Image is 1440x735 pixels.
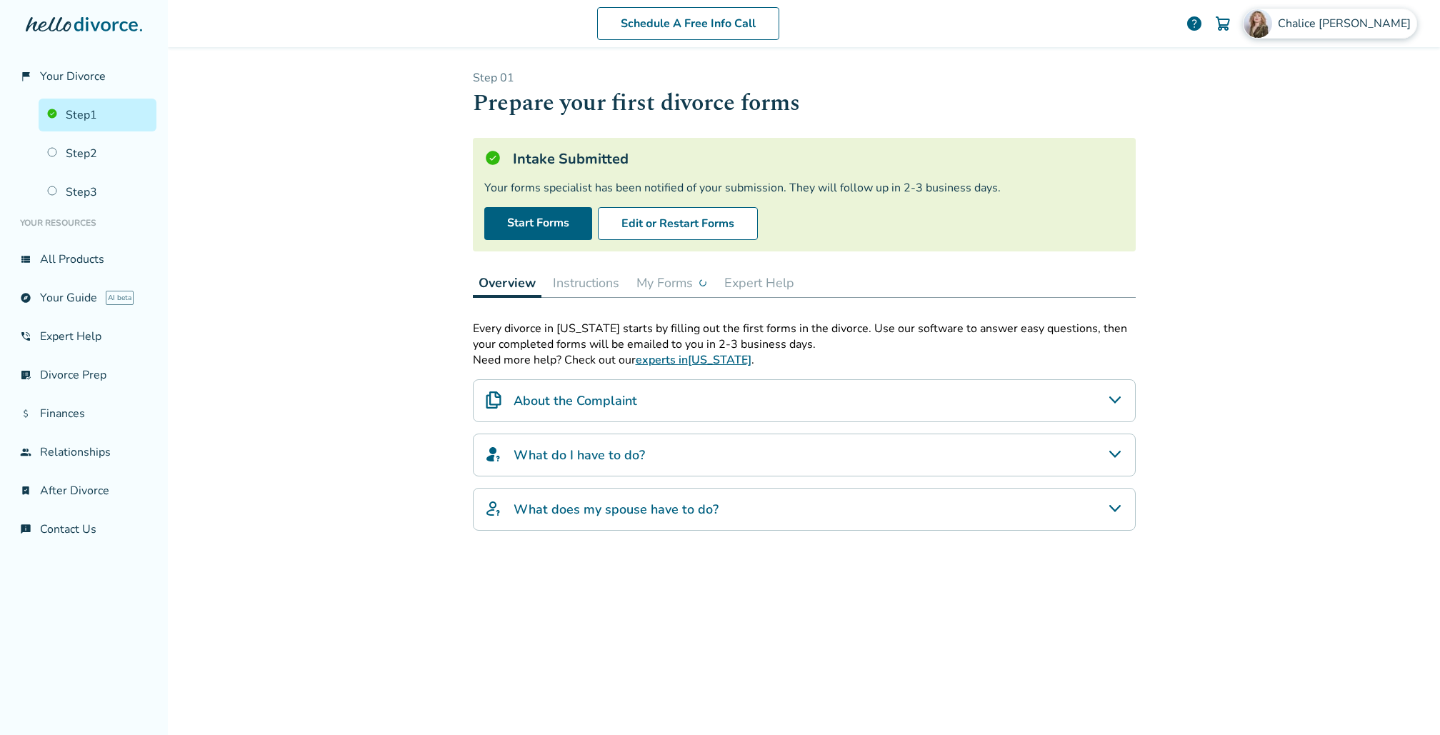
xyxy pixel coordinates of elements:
img: Cart [1214,15,1231,32]
a: bookmark_checkAfter Divorce [11,474,156,507]
h4: About the Complaint [514,391,637,410]
p: Step 0 1 [473,70,1136,86]
a: experts in[US_STATE] [636,352,751,368]
a: Step2 [39,137,156,170]
h5: Intake Submitted [513,149,629,169]
a: flag_2Your Divorce [11,60,156,93]
div: About the Complaint [473,379,1136,422]
a: Schedule A Free Info Call [597,7,779,40]
div: Every divorce in [US_STATE] starts by filling out the first forms in the divorce. Use our softwar... [473,321,1136,352]
h4: What do I have to do? [514,446,645,464]
div: What do I have to do? [473,434,1136,476]
span: AI beta [106,291,134,305]
span: bookmark_check [20,485,31,496]
span: Your Divorce [40,69,106,84]
button: Edit or Restart Forms [598,207,758,240]
img: What do I have to do? [485,446,502,463]
a: phone_in_talkExpert Help [11,320,156,353]
a: view_listAll Products [11,243,156,276]
a: groupRelationships [11,436,156,469]
a: Step3 [39,176,156,209]
button: Instructions [547,269,625,297]
h4: What does my spouse have to do? [514,500,719,519]
button: Overview [473,269,541,298]
span: flag_2 [20,71,31,82]
div: What does my spouse have to do? [473,488,1136,531]
span: attach_money [20,408,31,419]
img: What does my spouse have to do? [485,500,502,517]
div: Your forms specialist has been notified of your submission. They will follow up in 2-3 business d... [484,180,1124,196]
button: My Forms [631,269,713,297]
a: list_alt_checkDivorce Prep [11,359,156,391]
span: view_list [20,254,31,265]
span: list_alt_check [20,369,31,381]
span: explore [20,292,31,304]
a: Step1 [39,99,156,131]
li: Your Resources [11,209,156,237]
p: Need more help? Check out our . [473,352,1136,368]
img: ... [699,279,707,287]
img: Chalice Jones [1244,9,1272,38]
span: phone_in_talk [20,331,31,342]
img: About the Complaint [485,391,502,409]
a: exploreYour GuideAI beta [11,281,156,314]
h1: Prepare your first divorce forms [473,86,1136,121]
a: chat_infoContact Us [11,513,156,546]
span: group [20,446,31,458]
a: attach_moneyFinances [11,397,156,430]
span: chat_info [20,524,31,535]
button: Expert Help [719,269,800,297]
a: Start Forms [484,207,592,240]
a: help [1186,15,1203,32]
span: Chalice [PERSON_NAME] [1278,16,1416,31]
